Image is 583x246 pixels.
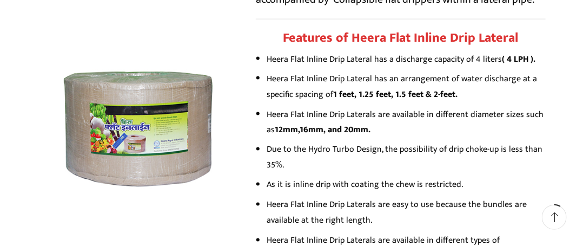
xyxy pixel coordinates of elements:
[267,51,546,67] li: Heera Flat Inline Drip Lateral has a discharge capacity of 4 liters
[267,197,546,228] li: Heera Flat Inline Drip Laterals are easy to use because the bundles are available at the right le...
[267,177,546,193] li: As it is inline drip with coating the chew is restricted.
[333,87,458,101] strong: 1 feet, 1.25 feet, 1.5 feet & 2-feet.
[267,107,546,138] li: Heera Flat Inline Drip Laterals are available in different diameter sizes such as
[275,122,370,137] strong: 12mm,16mm, and 20mm.
[283,27,519,49] strong: Features of Heera Flat Inline Drip Lateral
[267,142,546,173] li: Due to the Hydro Turbo Design, the possibility of drip choke-up is less than 35%.
[502,52,535,66] strong: ( 4 LPH ).
[267,71,546,102] li: Heera Flat Inline Drip Lateral has an arrangement of water discharge at a specific spacing of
